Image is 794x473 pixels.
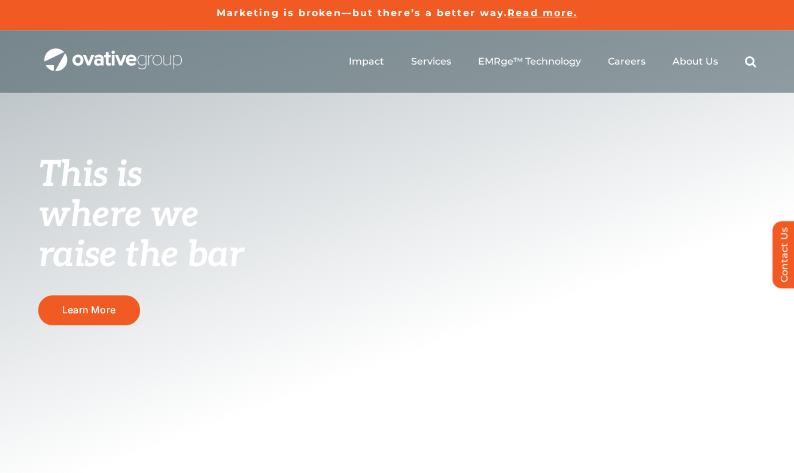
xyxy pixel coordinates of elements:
[38,154,142,197] span: This is
[44,47,182,59] a: OG_Full_horizontal_WHT
[478,56,581,68] a: EMRge™ Technology
[349,56,384,68] a: Impact
[507,7,577,19] a: Read more.
[673,56,718,68] a: About Us
[62,304,115,316] span: Learn More
[745,56,756,68] a: Search
[217,7,508,19] a: Marketing is broken—but there’s a better way.
[38,295,140,325] a: Learn More
[38,194,244,277] span: where we raise the bar
[608,56,646,68] a: Careers
[349,42,756,81] nav: Menu
[411,56,451,68] a: Services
